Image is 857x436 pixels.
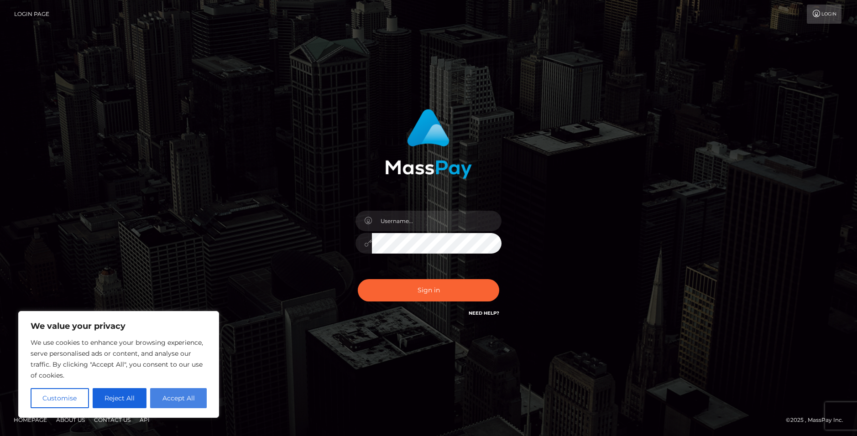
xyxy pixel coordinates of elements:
[150,388,207,408] button: Accept All
[136,413,153,427] a: API
[18,311,219,418] div: We value your privacy
[90,413,134,427] a: Contact Us
[358,279,499,301] button: Sign in
[31,337,207,381] p: We use cookies to enhance your browsing experience, serve personalised ads or content, and analys...
[385,109,472,179] img: MassPay Login
[14,5,49,24] a: Login Page
[786,415,850,425] div: © 2025 , MassPay Inc.
[372,211,502,231] input: Username...
[31,388,89,408] button: Customise
[807,5,841,24] a: Login
[93,388,147,408] button: Reject All
[52,413,89,427] a: About Us
[469,310,499,316] a: Need Help?
[31,321,207,332] p: We value your privacy
[10,413,51,427] a: Homepage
